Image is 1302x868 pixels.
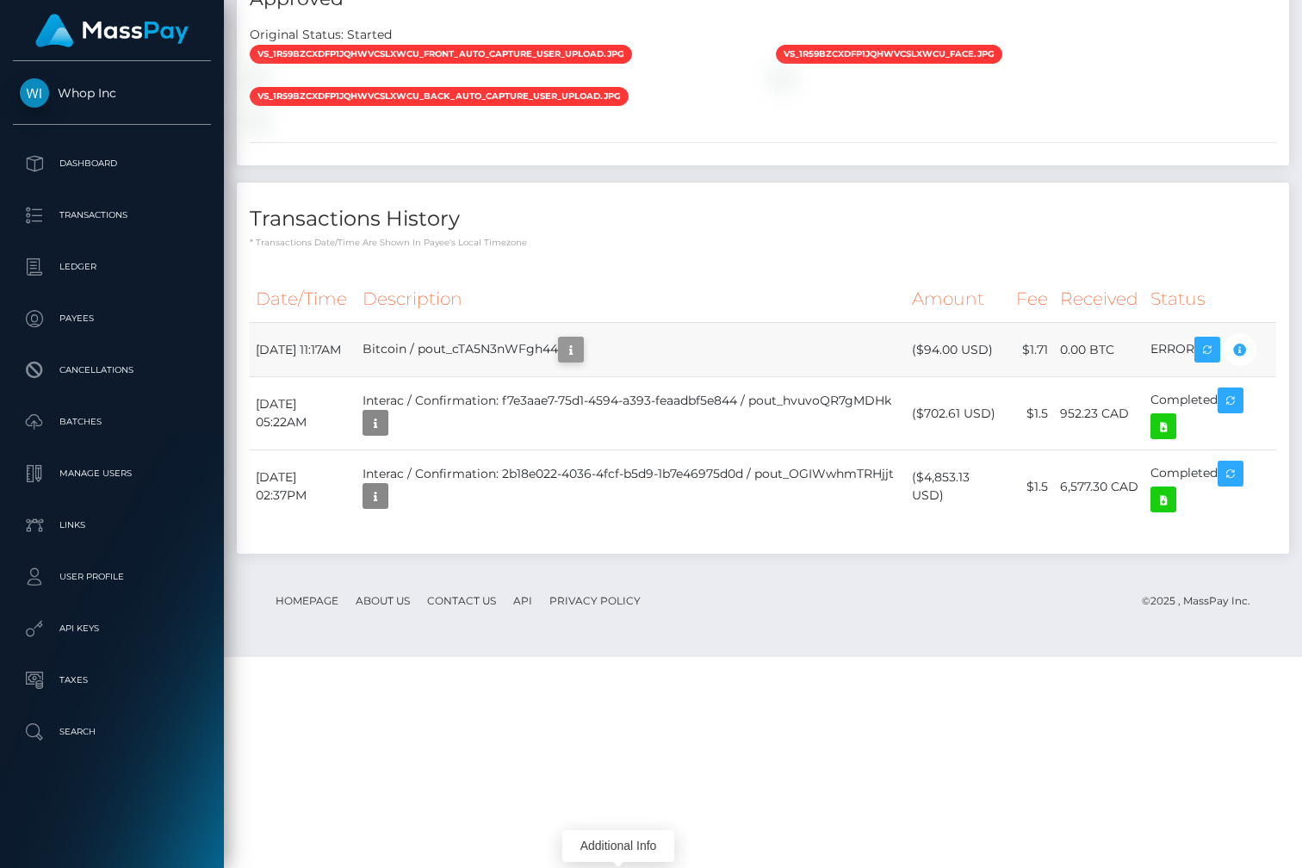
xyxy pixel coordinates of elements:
[356,276,906,323] th: Description
[20,409,204,435] p: Batches
[420,587,503,614] a: Contact Us
[1054,377,1144,450] td: 952.23 CAD
[269,587,345,614] a: Homepage
[13,349,211,392] a: Cancellations
[1144,450,1276,524] td: Completed
[356,377,906,450] td: Interac / Confirmation: f7e3aae7-75d1-4594-a393-feaadbf5e844 / pout_hvuvoQR7gMDHk
[1144,323,1276,377] td: ERROR
[1054,323,1144,377] td: 0.00 BTC
[906,276,1010,323] th: Amount
[349,587,417,614] a: About Us
[250,450,356,524] td: [DATE] 02:37PM
[20,306,204,332] p: Payees
[906,377,1010,450] td: ($702.61 USD)
[776,71,790,84] img: vr_1R59CuCXdfp1jQhWabf5Mx1jfile_1R59CoCXdfp1jQhWTcUNFAUv
[506,587,539,614] a: API
[13,452,211,495] a: Manage Users
[20,564,204,590] p: User Profile
[1010,323,1054,377] td: $1.71
[250,71,263,84] img: vr_1R59CuCXdfp1jQhWabf5Mx1jfile_1R59CDCXdfp1jQhWseywm2Ou
[906,450,1010,524] td: ($4,853.13 USD)
[1010,276,1054,323] th: Fee
[20,667,204,693] p: Taxes
[20,719,204,745] p: Search
[20,254,204,280] p: Ledger
[13,504,211,547] a: Links
[250,236,1276,249] p: * Transactions date/time are shown in payee's local timezone
[250,323,356,377] td: [DATE] 11:17AM
[1054,450,1144,524] td: 6,577.30 CAD
[20,151,204,177] p: Dashboard
[776,45,1002,64] span: vs_1R59BZCXdfp1jQhWVcSlxwcu_face.jpg
[13,85,211,101] span: Whop Inc
[1144,377,1276,450] td: Completed
[356,323,906,377] td: Bitcoin / pout_cTA5N3nWFgh44
[20,512,204,538] p: Links
[13,400,211,443] a: Batches
[542,587,648,614] a: Privacy Policy
[20,616,204,642] p: API Keys
[562,830,674,862] div: Additional Info
[250,204,1276,234] h4: Transactions History
[13,142,211,185] a: Dashboard
[20,461,204,487] p: Manage Users
[13,297,211,340] a: Payees
[35,14,189,47] img: MassPay Logo
[250,45,632,64] span: vs_1R59BZCXdfp1jQhWVcSlxwcu_front_auto_capture_user_upload.jpg
[20,78,49,108] img: Whop Inc
[1010,377,1054,450] td: $1.5
[250,27,392,42] h7: Original Status: Started
[13,659,211,702] a: Taxes
[1142,592,1263,611] div: © 2025 , MassPay Inc.
[1144,276,1276,323] th: Status
[250,377,356,450] td: [DATE] 05:22AM
[906,323,1010,377] td: ($94.00 USD)
[20,202,204,228] p: Transactions
[20,357,204,383] p: Cancellations
[1054,276,1144,323] th: Received
[356,450,906,524] td: Interac / Confirmation: 2b18e022-4036-4fcf-b5d9-1b7e46975d0d / pout_OGIWwhmTRHjjt
[13,710,211,753] a: Search
[250,87,629,106] span: vs_1R59BZCXdfp1jQhWVcSlxwcu_back_auto_capture_user_upload.jpg
[250,276,356,323] th: Date/Time
[13,607,211,650] a: API Keys
[1010,450,1054,524] td: $1.5
[13,245,211,288] a: Ledger
[13,194,211,237] a: Transactions
[250,113,263,127] img: vr_1R59CuCXdfp1jQhWabf5Mx1jfile_1R59CUCXdfp1jQhW9WZnSb2c
[13,555,211,598] a: User Profile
